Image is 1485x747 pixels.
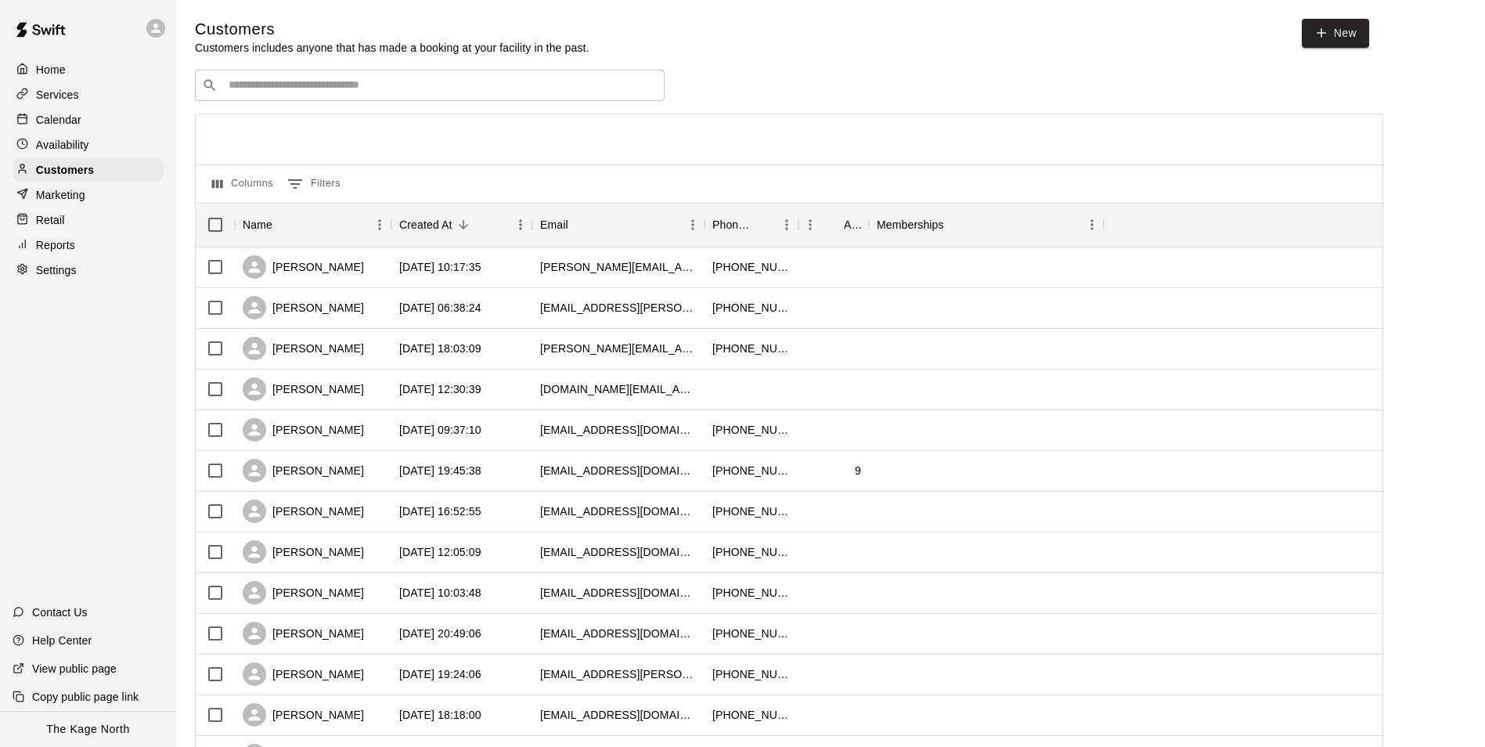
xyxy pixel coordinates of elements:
div: [PERSON_NAME] [243,500,364,523]
div: Name [243,203,272,247]
div: [PERSON_NAME] [243,296,364,319]
a: Marketing [13,183,164,207]
div: sarah.neal@hotmail.com [540,259,697,275]
div: kjstat@gmail.com [540,503,697,519]
div: tossmann.leach@gmail.com [540,300,697,316]
button: Sort [568,214,590,236]
a: Home [13,58,164,81]
button: Sort [452,214,474,236]
div: 2025-08-19 18:03:09 [399,341,481,356]
p: Calendar [36,112,81,128]
div: [PERSON_NAME] [243,622,364,645]
button: Menu [368,213,391,236]
div: [PERSON_NAME] [243,703,364,727]
button: Menu [681,213,705,236]
div: +19057176466 [712,626,791,641]
div: Memberships [877,203,944,247]
div: 2025-08-17 18:18:00 [399,707,481,723]
div: Created At [391,203,532,247]
div: 2025-08-20 06:38:24 [399,300,481,316]
p: Availability [36,137,89,153]
button: Sort [944,214,966,236]
p: Retail [36,212,65,228]
div: Phone Number [705,203,798,247]
a: Calendar [13,108,164,132]
a: Retail [13,208,164,232]
div: 2025-08-19 09:37:10 [399,422,481,438]
div: [PERSON_NAME] [243,540,364,564]
a: Settings [13,258,164,282]
div: brockaskin@gmail.com [540,422,697,438]
button: Select columns [208,171,277,197]
div: Email [532,203,705,247]
button: Sort [822,214,844,236]
p: Services [36,87,79,103]
div: [PERSON_NAME] [243,377,364,401]
div: Created At [399,203,452,247]
a: Services [13,83,164,106]
div: +16476379771 [712,259,791,275]
div: erinsooley@gmail.com [540,463,697,478]
div: 2025-08-18 19:45:38 [399,463,481,478]
div: +16477789078 [712,544,791,560]
button: Show filters [283,171,344,197]
div: +12893385550 [712,422,791,438]
div: 2025-08-17 20:49:06 [399,626,481,641]
a: New [1302,19,1369,48]
p: Home [36,62,66,78]
div: stephaniecarlton@gmail.com [540,585,697,601]
div: [PERSON_NAME] [243,418,364,442]
h5: Customers [195,19,589,40]
p: Customers [36,162,94,178]
div: jennifersbauman@gmail.com [540,707,697,723]
div: +17056076914 [712,666,791,682]
p: View public page [32,661,117,677]
div: Search customers by name or email [195,70,665,101]
div: +17057161500 [712,585,791,601]
button: Sort [753,214,775,236]
button: Sort [272,214,294,236]
p: Customers includes anyone that has made a booking at your facility in the past. [195,40,589,56]
div: 2025-08-19 12:30:39 [399,381,481,397]
p: Contact Us [32,604,88,620]
p: Reports [36,237,75,253]
a: Reports [13,233,164,257]
div: 2025-08-18 10:03:48 [399,585,481,601]
div: +17053312854 [712,341,791,356]
div: Email [540,203,568,247]
div: 2025-08-18 12:05:09 [399,544,481,560]
p: Help Center [32,633,92,648]
div: +17057173634 [712,463,791,478]
div: [PERSON_NAME] [243,459,364,482]
div: Memberships [869,203,1104,247]
div: 2025-08-20 10:17:35 [399,259,481,275]
p: Marketing [36,187,85,203]
button: Menu [509,213,532,236]
div: Phone Number [712,203,753,247]
div: luca.med@gmail.com [540,381,697,397]
div: jason.elijah.h@gmail.com [540,341,697,356]
button: Menu [798,213,822,236]
div: +16472344737 [712,503,791,519]
button: Menu [1080,213,1104,236]
a: Availability [13,133,164,157]
div: 2025-08-17 19:24:06 [399,666,481,682]
div: [PERSON_NAME] [243,581,364,604]
div: scottmurphy.letman@gmail.com [540,666,697,682]
div: +16478685382 [712,707,791,723]
div: 2025-08-18 16:52:55 [399,503,481,519]
div: Age [844,203,861,247]
button: Menu [775,213,798,236]
a: Customers [13,158,164,182]
div: mzsilver@hotmail.com [540,544,697,560]
div: 9 [855,463,861,478]
p: Settings [36,262,77,278]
